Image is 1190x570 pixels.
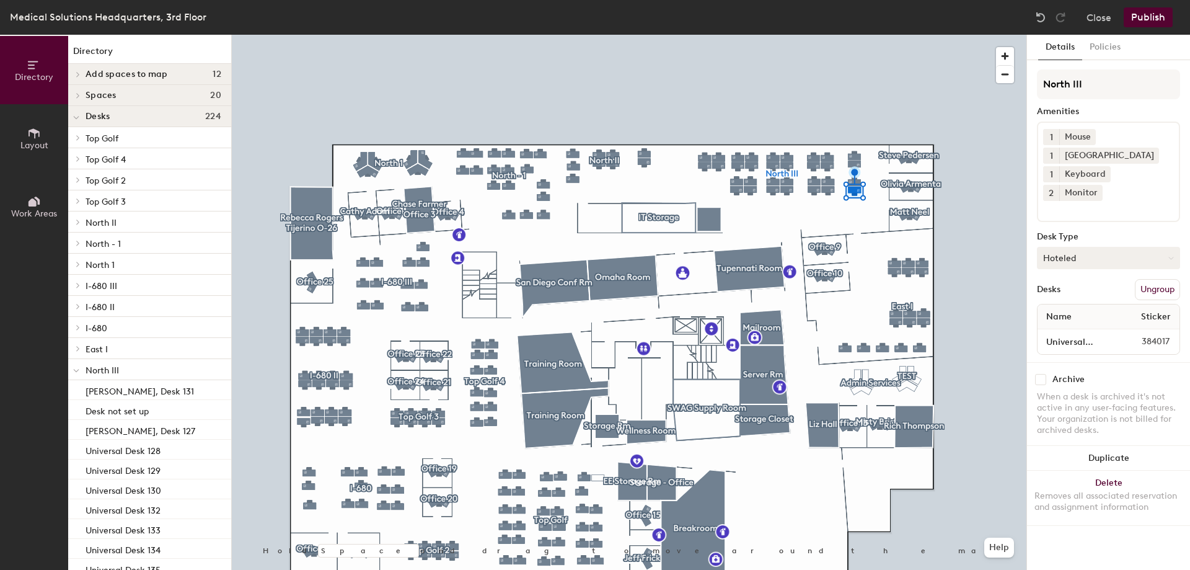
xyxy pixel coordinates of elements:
[984,538,1014,558] button: Help
[1043,166,1059,182] button: 1
[1059,185,1103,201] div: Monitor
[86,218,117,228] span: North II
[1043,129,1059,145] button: 1
[86,403,149,417] p: Desk not set up
[86,281,117,292] span: I-680 III
[86,442,161,456] p: Universal Desk 128
[1040,333,1112,350] input: Unnamed desk
[1135,306,1177,328] span: Sticker
[86,112,110,122] span: Desks
[1037,391,1180,436] div: When a desk is archived it's not active in any user-facing features. Your organization is not bil...
[86,176,126,186] span: Top Golf 2
[1037,285,1060,295] div: Desks
[1112,335,1177,349] span: 384017
[86,502,161,516] p: Universal Desk 132
[1037,232,1180,242] div: Desk Type
[86,197,126,207] span: Top Golf 3
[86,422,195,437] p: [PERSON_NAME], Desk 127
[210,91,221,100] span: 20
[213,69,221,79] span: 12
[86,482,161,496] p: Universal Desk 130
[1049,187,1054,200] span: 2
[1037,107,1180,117] div: Amenities
[1059,148,1159,164] div: [GEOGRAPHIC_DATA]
[1050,168,1053,181] span: 1
[1040,306,1078,328] span: Name
[86,260,115,270] span: North 1
[86,383,194,397] p: [PERSON_NAME], Desk 131
[205,112,221,122] span: 224
[86,154,126,165] span: Top Golf 4
[1050,149,1053,163] span: 1
[10,9,206,25] div: Medical Solutions Headquarters, 3rd Floor
[1059,129,1096,145] div: Mouse
[20,140,48,151] span: Layout
[86,541,161,556] p: Universal Desk 134
[11,208,57,219] span: Work Areas
[1037,247,1180,269] button: Hoteled
[1124,7,1173,27] button: Publish
[86,302,115,313] span: I-680 II
[1052,375,1085,385] div: Archive
[86,462,161,476] p: Universal Desk 129
[86,323,107,334] span: I-680
[1027,446,1190,471] button: Duplicate
[1034,11,1047,24] img: Undo
[1054,11,1067,24] img: Redo
[68,45,231,64] h1: Directory
[86,522,161,536] p: Universal Desk 133
[86,239,121,249] span: North - 1
[1050,131,1053,144] span: 1
[1043,148,1059,164] button: 1
[1034,491,1183,513] div: Removes all associated reservation and assignment information
[1135,279,1180,300] button: Ungroup
[1038,35,1082,60] button: Details
[86,344,108,355] span: East I
[1082,35,1128,60] button: Policies
[1086,7,1111,27] button: Close
[86,365,119,376] span: North III
[86,91,117,100] span: Spaces
[1043,185,1059,201] button: 2
[1059,166,1111,182] div: Keyboard
[86,69,168,79] span: Add spaces to map
[1027,471,1190,525] button: DeleteRemoves all associated reservation and assignment information
[15,72,53,82] span: Directory
[86,133,118,144] span: Top Golf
